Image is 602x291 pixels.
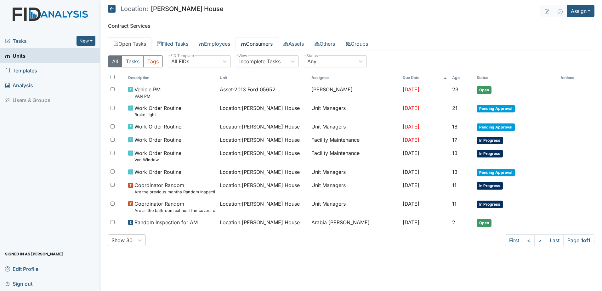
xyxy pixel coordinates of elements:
span: [DATE] [403,201,419,207]
span: Location : [PERSON_NAME] House [220,136,300,144]
span: Pending Approval [477,169,515,176]
th: Toggle SortBy [400,72,450,83]
span: Location : [PERSON_NAME] House [220,181,300,189]
span: Sign out [5,279,32,288]
span: In Progress [477,182,503,190]
span: Signed in as [PERSON_NAME] [5,249,63,259]
div: Open Tasks [108,55,594,246]
td: Unit Managers [309,179,400,197]
span: [DATE] [403,137,419,143]
input: Toggle All Rows Selected [111,75,115,79]
span: Pending Approval [477,123,515,131]
strong: 1 of 1 [581,237,590,243]
td: [PERSON_NAME] [309,83,400,102]
span: Edit Profile [5,264,38,274]
span: Templates [5,66,37,75]
span: Pending Approval [477,105,515,112]
a: Open Tasks [108,37,151,50]
button: Assign [567,5,594,17]
div: Any [307,58,316,65]
span: Location : [PERSON_NAME] House [220,200,300,208]
span: [DATE] [403,105,419,111]
th: Actions [558,72,589,83]
span: Asset : 2013 Ford 05652 [220,86,275,93]
span: Location : [PERSON_NAME] House [220,219,300,226]
span: Work Order Routine [134,123,181,130]
span: [DATE] [403,123,419,130]
th: Toggle SortBy [474,72,558,83]
span: Vehicle PM VAN PM [134,86,161,99]
td: Facility Maintenance [309,134,400,147]
h5: [PERSON_NAME] House [108,5,224,13]
span: Coordinator Random Are all the bathroom exhaust fan covers clean and dust free? [134,200,215,214]
span: In Progress [477,150,503,157]
a: Filed Tasks [151,37,194,50]
span: Work Order Routine Brake Light [134,104,181,118]
span: Units [5,51,26,60]
span: 13 [452,169,457,175]
span: Work Order Routine [134,168,181,176]
span: [DATE] [403,86,419,93]
span: 23 [452,86,458,93]
span: Location: [121,6,148,12]
nav: task-pagination [505,234,594,246]
div: Show 30 [111,237,133,244]
span: Open [477,86,491,94]
a: > [534,234,546,246]
button: All [108,55,122,67]
span: Coordinator Random Are the previous months Random Inspections completed? [134,181,215,195]
td: Facility Maintenance [309,147,400,165]
small: Are the previous months Random Inspections completed? [134,189,215,195]
td: Unit Managers [309,197,400,216]
button: Tags [143,55,163,67]
span: Location : [PERSON_NAME] House [220,104,300,112]
td: Unit Managers [309,120,400,134]
a: Assets [278,37,309,50]
a: Employees [194,37,236,50]
div: All FIDs [171,58,189,65]
td: Unit Managers [309,102,400,120]
span: Analysis [5,80,33,90]
span: Random Inspection for AM [134,219,198,226]
small: Are all the bathroom exhaust fan covers clean and dust free? [134,208,215,214]
button: New [77,36,95,46]
a: Groups [340,37,373,50]
td: Arabia [PERSON_NAME] [309,216,400,229]
span: [DATE] [403,169,419,175]
a: Tasks [5,37,77,45]
span: 21 [452,105,457,111]
small: Brake Light [134,112,181,118]
span: [DATE] [403,219,419,225]
th: Toggle SortBy [126,72,217,83]
div: Incomplete Tasks [239,58,281,65]
span: 17 [452,137,457,143]
a: First [505,234,523,246]
span: 11 [452,182,457,188]
p: Contract Services [108,22,594,30]
a: Last [546,234,564,246]
span: Location : [PERSON_NAME] House [220,168,300,176]
td: Unit Managers [309,166,400,179]
th: Assignee [309,72,400,83]
span: [DATE] [403,150,419,156]
th: Toggle SortBy [450,72,474,83]
div: Type filter [108,55,163,67]
span: Work Order Routine [134,136,181,144]
span: In Progress [477,137,503,144]
span: 18 [452,123,457,130]
a: < [523,234,535,246]
span: 13 [452,150,457,156]
span: 2 [452,219,455,225]
span: Page [563,234,594,246]
button: Tasks [122,55,144,67]
th: Toggle SortBy [217,72,309,83]
small: VAN PM [134,93,161,99]
span: Open [477,219,491,227]
a: Consumers [236,37,278,50]
span: 11 [452,201,457,207]
span: Work Order Routine Van Window [134,149,181,163]
span: [DATE] [403,182,419,188]
span: Location : [PERSON_NAME] House [220,123,300,130]
span: In Progress [477,201,503,208]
